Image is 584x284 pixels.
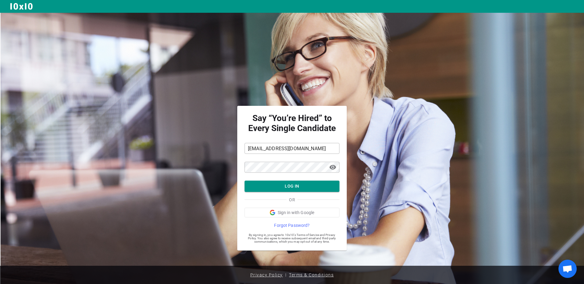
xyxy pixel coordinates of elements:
span: OR [289,197,295,203]
span: Sign in with Google [278,210,315,216]
span: Forgot Password? [274,222,310,228]
input: Email Address* [245,144,339,153]
a: Terms & Conditions [287,268,336,282]
button: LOG IN [245,181,339,192]
span: visibility [329,164,336,171]
a: Forgot Password? [245,222,339,228]
a: Open chat [558,260,577,278]
strong: Say “You’re Hired” to Every Single Candidate [245,113,339,133]
span: | [285,270,287,280]
button: Sign in with Google [245,208,339,217]
span: By signing in, you agree to 10x10's Terms of Service and Privacy Policy. You also agree to receiv... [245,233,339,243]
a: Privacy Policy [248,268,285,282]
img: Logo [10,2,33,10]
